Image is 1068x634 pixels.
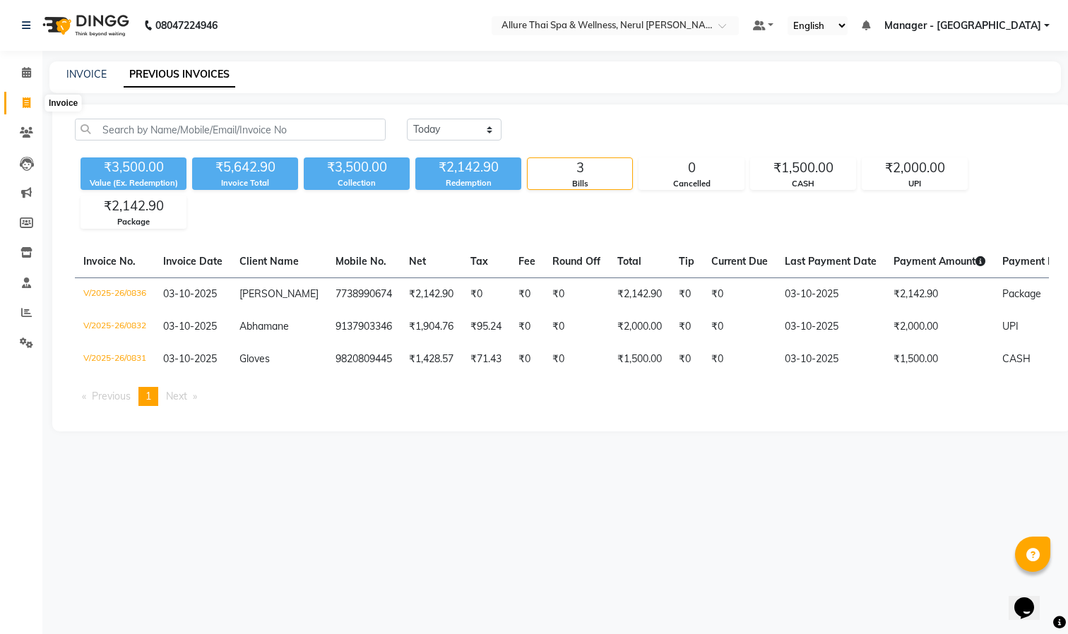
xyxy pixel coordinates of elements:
td: ₹1,500.00 [885,343,994,376]
td: ₹2,142.90 [609,277,670,311]
iframe: chat widget [1009,578,1054,620]
span: CASH [1002,352,1031,365]
td: ₹0 [670,277,703,311]
td: ₹0 [703,277,776,311]
span: 03-10-2025 [163,320,217,333]
span: 03-10-2025 [163,287,217,300]
div: ₹5,642.90 [192,157,298,177]
div: ₹2,000.00 [862,158,967,178]
span: Last Payment Date [785,255,877,268]
td: ₹0 [544,311,609,343]
span: Package [1002,287,1041,300]
div: UPI [862,178,967,190]
div: Value (Ex. Redemption) [81,177,186,189]
td: ₹1,904.76 [400,311,462,343]
td: ₹1,428.57 [400,343,462,376]
div: Invoice Total [192,177,298,189]
span: Abhamane [239,320,289,333]
td: 7738990674 [327,277,400,311]
td: ₹0 [510,311,544,343]
div: Bills [528,178,632,190]
td: 9137903346 [327,311,400,343]
div: ₹1,500.00 [751,158,855,178]
div: ₹2,142.90 [81,196,186,216]
div: CASH [751,178,855,190]
a: INVOICE [66,68,107,80]
span: Previous [92,390,131,402]
td: V/2025-26/0836 [75,277,155,311]
td: ₹0 [544,343,609,376]
img: logo [36,6,133,45]
div: Collection [304,177,410,189]
td: ₹0 [462,277,510,311]
td: ₹0 [703,311,776,343]
td: ₹71.43 [462,343,510,376]
span: Tax [470,255,488,268]
td: V/2025-26/0831 [75,343,155,376]
div: Invoice [45,95,81,112]
div: ₹3,500.00 [304,157,410,177]
span: Fee [518,255,535,268]
span: Total [617,255,641,268]
b: 08047224946 [155,6,218,45]
td: ₹2,142.90 [885,277,994,311]
td: V/2025-26/0832 [75,311,155,343]
span: UPI [1002,320,1019,333]
div: Redemption [415,177,521,189]
div: ₹2,142.90 [415,157,521,177]
div: Package [81,216,186,228]
input: Search by Name/Mobile/Email/Invoice No [75,119,386,140]
td: ₹0 [510,343,544,376]
span: 1 [146,390,151,402]
td: ₹2,000.00 [609,311,670,343]
div: ₹3,500.00 [81,157,186,177]
span: Current Due [711,255,768,268]
span: Manager - [GEOGRAPHIC_DATA] [884,18,1041,33]
span: [PERSON_NAME] [239,287,319,300]
td: ₹1,500.00 [609,343,670,376]
div: Cancelled [639,178,744,190]
td: ₹0 [544,277,609,311]
span: Gloves [239,352,270,365]
td: ₹2,142.90 [400,277,462,311]
span: 03-10-2025 [163,352,217,365]
span: Client Name [239,255,299,268]
td: ₹0 [670,311,703,343]
span: Round Off [552,255,600,268]
span: Tip [679,255,694,268]
td: ₹0 [703,343,776,376]
td: 9820809445 [327,343,400,376]
nav: Pagination [75,387,1049,406]
div: 0 [639,158,744,178]
td: ₹0 [670,343,703,376]
td: ₹0 [510,277,544,311]
span: Mobile No. [336,255,386,268]
td: ₹2,000.00 [885,311,994,343]
td: 03-10-2025 [776,277,885,311]
span: Payment Amount [894,255,985,268]
span: Next [166,390,187,402]
span: Invoice No. [83,255,136,268]
td: ₹95.24 [462,311,510,343]
a: PREVIOUS INVOICES [124,62,235,88]
td: 03-10-2025 [776,311,885,343]
span: Invoice Date [163,255,222,268]
div: 3 [528,158,632,178]
td: 03-10-2025 [776,343,885,376]
span: Net [409,255,426,268]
